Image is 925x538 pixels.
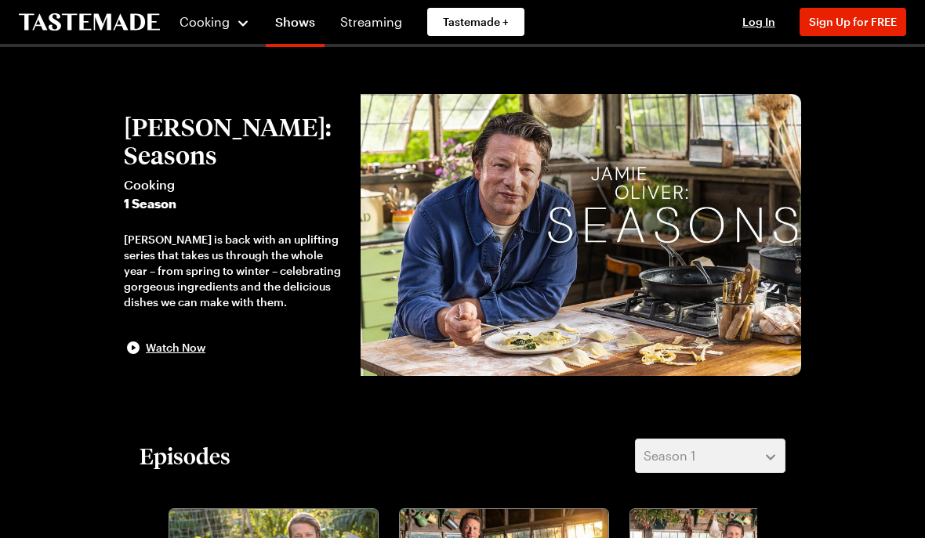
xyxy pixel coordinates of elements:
span: 1 Season [124,194,345,213]
span: Season 1 [644,446,695,465]
span: Watch Now [146,340,205,356]
button: Cooking [179,3,250,41]
img: Jamie Oliver: Seasons [361,94,801,376]
span: Sign Up for FREE [809,15,897,28]
button: Sign Up for FREE [800,8,906,36]
button: [PERSON_NAME]: SeasonsCooking1 Season[PERSON_NAME] is back with an uplifting series that takes us... [124,113,345,357]
span: Cooking [124,175,345,194]
a: Tastemade + [427,8,524,36]
span: Tastemade + [443,14,509,30]
a: To Tastemade Home Page [19,13,160,31]
h2: Episodes [140,442,230,470]
a: Shows [266,3,325,47]
button: Log In [727,14,790,30]
span: Log In [742,15,775,28]
div: [PERSON_NAME] is back with an uplifting series that takes us through the whole year – from spring... [124,232,345,310]
span: Cooking [180,14,230,29]
button: Season 1 [635,439,785,473]
h2: [PERSON_NAME]: Seasons [124,113,345,169]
